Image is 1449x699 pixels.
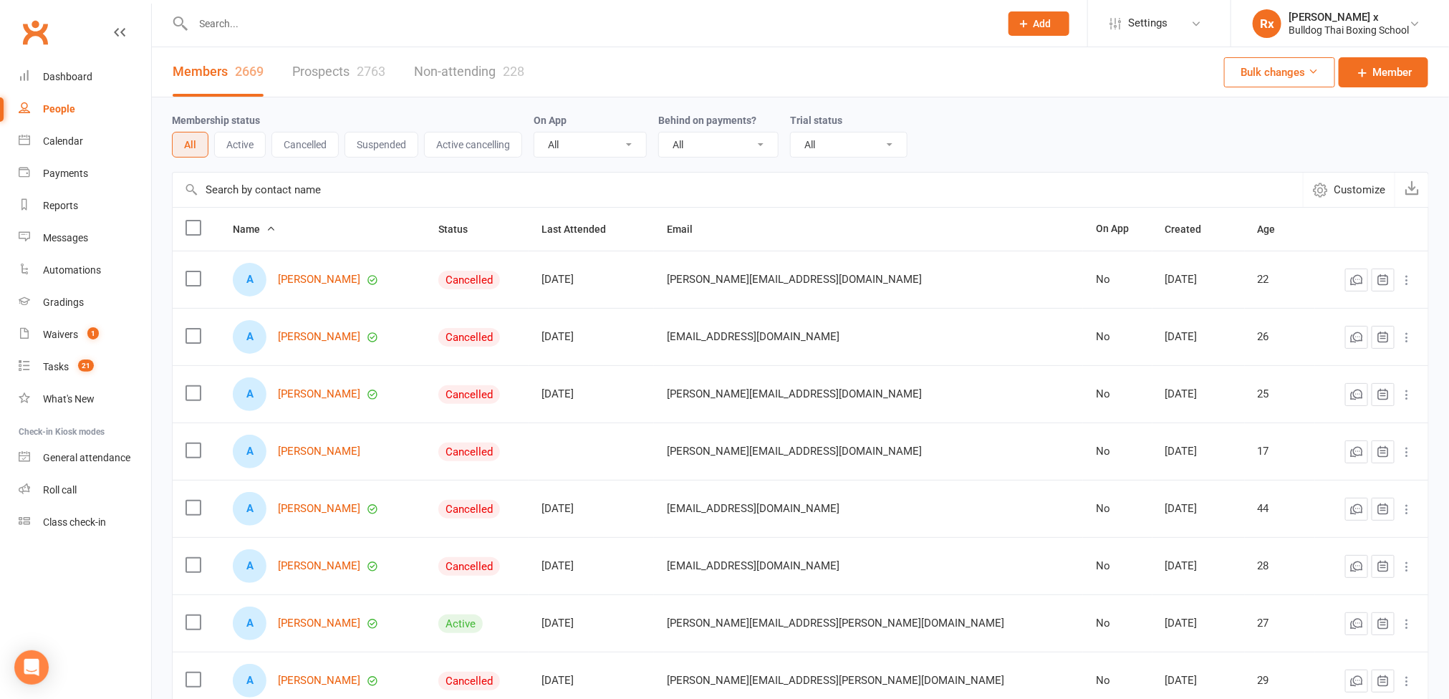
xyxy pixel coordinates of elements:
div: [DATE] [541,388,641,400]
button: Active [214,132,266,158]
div: [DATE] [541,331,641,343]
div: [DATE] [541,617,641,630]
span: Created [1165,223,1218,235]
button: Status [438,221,483,238]
span: Settings [1128,7,1168,39]
a: Tasks 21 [19,351,151,383]
div: No [1096,560,1140,572]
a: People [19,93,151,125]
span: Member [1372,64,1412,81]
button: Bulk changes [1224,57,1335,87]
div: What's New [43,393,95,405]
div: No [1096,617,1140,630]
span: Name [233,223,276,235]
div: [DATE] [541,503,641,515]
span: [PERSON_NAME][EMAIL_ADDRESS][PERSON_NAME][DOMAIN_NAME] [667,667,1004,694]
div: A [233,549,266,583]
a: Reports [19,190,151,222]
div: 2669 [235,64,264,79]
div: Reports [43,200,78,211]
div: Cancelled [438,328,500,347]
div: [DATE] [541,675,641,687]
div: 29 [1258,675,1302,687]
span: [PERSON_NAME][EMAIL_ADDRESS][DOMAIN_NAME] [667,380,922,408]
div: Dashboard [43,71,92,82]
div: No [1096,331,1140,343]
a: [PERSON_NAME] [278,617,360,630]
div: Cancelled [438,500,500,519]
div: No [1096,503,1140,515]
div: [DATE] [1165,503,1232,515]
div: Roll call [43,484,77,496]
div: Cancelled [438,443,500,461]
a: Dashboard [19,61,151,93]
span: Age [1258,223,1291,235]
div: Active [438,614,483,633]
div: [PERSON_NAME] x [1289,11,1409,24]
a: [PERSON_NAME] [278,560,360,572]
button: Suspended [345,132,418,158]
a: Roll call [19,474,151,506]
div: Rx [1253,9,1281,38]
div: No [1096,274,1140,286]
div: [DATE] [1165,274,1232,286]
a: Member [1339,57,1428,87]
button: Created [1165,221,1218,238]
div: No [1096,388,1140,400]
div: [DATE] [1165,560,1232,572]
div: [DATE] [1165,617,1232,630]
label: Membership status [172,115,260,126]
div: Class check-in [43,516,106,528]
div: [DATE] [1165,388,1232,400]
div: [DATE] [1165,445,1232,458]
span: [PERSON_NAME][EMAIL_ADDRESS][DOMAIN_NAME] [667,266,922,293]
div: 22 [1258,274,1302,286]
div: 25 [1258,388,1302,400]
div: 17 [1258,445,1302,458]
button: Add [1008,11,1069,36]
a: Clubworx [17,14,53,50]
a: Members2669 [173,47,264,97]
span: [EMAIL_ADDRESS][DOMAIN_NAME] [667,323,839,350]
div: A [233,664,266,698]
div: 26 [1258,331,1302,343]
a: Class kiosk mode [19,506,151,539]
span: Status [438,223,483,235]
a: [PERSON_NAME] [278,388,360,400]
a: What's New [19,383,151,415]
button: Last Attended [541,221,622,238]
div: General attendance [43,452,130,463]
a: [PERSON_NAME] [278,445,360,458]
div: Tasks [43,361,69,372]
div: Calendar [43,135,83,147]
div: Bulldog Thai Boxing School [1289,24,1409,37]
a: [PERSON_NAME] [278,675,360,687]
a: General attendance kiosk mode [19,442,151,474]
div: Cancelled [438,271,500,289]
a: [PERSON_NAME] [278,274,360,286]
a: Non-attending228 [414,47,524,97]
div: Automations [43,264,101,276]
a: Waivers 1 [19,319,151,351]
div: [DATE] [1165,675,1232,687]
div: A [233,435,266,468]
div: 228 [503,64,524,79]
span: Add [1034,18,1051,29]
div: A [233,377,266,411]
div: No [1096,445,1140,458]
button: Cancelled [271,132,339,158]
div: Gradings [43,297,84,308]
a: Messages [19,222,151,254]
button: Customize [1303,173,1395,207]
div: Cancelled [438,385,500,404]
div: People [43,103,75,115]
label: Trial status [790,115,842,126]
span: 21 [78,360,94,372]
button: All [172,132,208,158]
div: A [233,263,266,297]
div: 2763 [357,64,385,79]
span: [EMAIL_ADDRESS][DOMAIN_NAME] [667,552,839,579]
div: Open Intercom Messenger [14,650,49,685]
div: A [233,320,266,354]
button: Active cancelling [424,132,522,158]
